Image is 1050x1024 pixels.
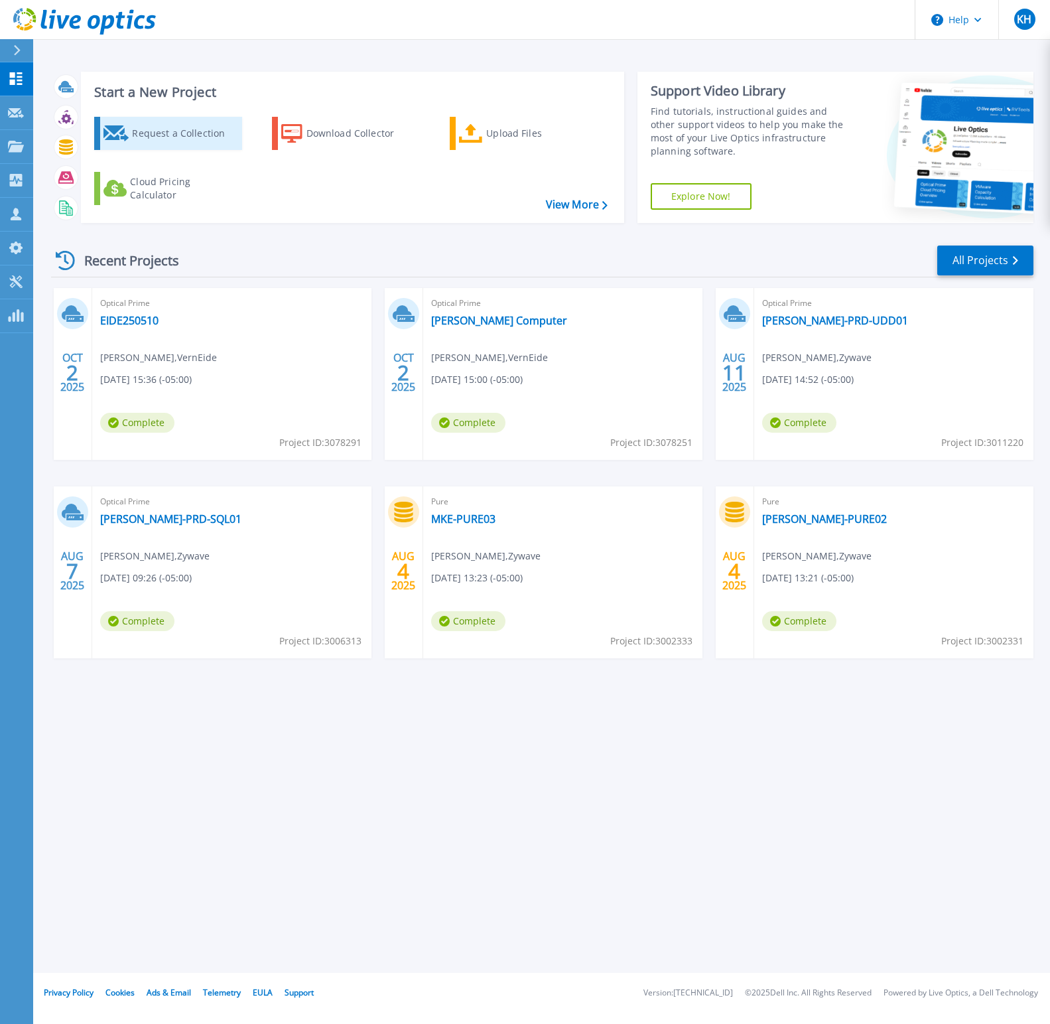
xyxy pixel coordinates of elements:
span: 11 [722,367,746,378]
span: Optical Prime [100,494,363,509]
div: AUG 2025 [722,348,747,397]
a: [PERSON_NAME]-PRD-UDD01 [762,314,908,327]
span: Complete [100,413,174,433]
a: Cloud Pricing Calculator [94,172,242,205]
a: EIDE250510 [100,314,159,327]
li: Powered by Live Optics, a Dell Technology [884,989,1038,997]
span: [PERSON_NAME] , VernEide [431,350,548,365]
a: View More [546,198,608,211]
div: Request a Collection [132,120,238,147]
a: [PERSON_NAME]-PURE02 [762,512,887,526]
span: 4 [728,565,740,577]
span: 2 [66,367,78,378]
span: [DATE] 13:23 (-05:00) [431,571,523,585]
a: Telemetry [203,987,241,998]
a: Request a Collection [94,117,242,150]
a: [PERSON_NAME] Computer [431,314,567,327]
span: 2 [397,367,409,378]
li: © 2025 Dell Inc. All Rights Reserved [745,989,872,997]
span: [DATE] 15:36 (-05:00) [100,372,192,387]
span: Project ID: 3078291 [279,435,361,450]
span: Project ID: 3078251 [610,435,692,450]
span: Complete [431,413,505,433]
span: [PERSON_NAME] , Zywave [762,350,872,365]
a: MKE-PURE03 [431,512,495,526]
a: Ads & Email [147,987,191,998]
div: Upload Files [486,120,592,147]
span: Project ID: 3011220 [941,435,1023,450]
span: Optical Prime [762,296,1025,311]
span: 4 [397,565,409,577]
span: [PERSON_NAME] , Zywave [431,549,541,563]
span: KH [1017,14,1031,25]
span: [DATE] 13:21 (-05:00) [762,571,854,585]
a: Explore Now! [651,183,752,210]
span: Complete [431,611,505,631]
div: Download Collector [306,120,413,147]
span: Complete [762,611,836,631]
div: OCT 2025 [391,348,416,397]
div: OCT 2025 [60,348,85,397]
span: [DATE] 15:00 (-05:00) [431,372,523,387]
div: Support Video Library [651,82,850,100]
div: AUG 2025 [722,547,747,595]
span: [PERSON_NAME] , Zywave [100,549,210,563]
div: Find tutorials, instructional guides and other support videos to help you make the most of your L... [651,105,850,158]
h3: Start a New Project [94,85,607,100]
span: Pure [762,494,1025,509]
a: Support [285,987,314,998]
a: All Projects [937,246,1033,275]
span: [PERSON_NAME] , Zywave [762,549,872,563]
a: Cookies [105,987,135,998]
a: Upload Files [450,117,598,150]
span: Project ID: 3002331 [941,634,1023,648]
span: [DATE] 14:52 (-05:00) [762,372,854,387]
a: [PERSON_NAME]-PRD-SQL01 [100,512,241,526]
div: AUG 2025 [391,547,416,595]
span: [PERSON_NAME] , VernEide [100,350,217,365]
a: Download Collector [272,117,420,150]
span: Complete [100,611,174,631]
span: Complete [762,413,836,433]
span: Project ID: 3002333 [610,634,692,648]
span: Optical Prime [431,296,694,311]
div: AUG 2025 [60,547,85,595]
span: Pure [431,494,694,509]
span: Project ID: 3006313 [279,634,361,648]
span: Optical Prime [100,296,363,311]
div: Recent Projects [51,244,197,277]
span: [DATE] 09:26 (-05:00) [100,571,192,585]
a: Privacy Policy [44,987,94,998]
span: 7 [66,565,78,577]
a: EULA [253,987,273,998]
div: Cloud Pricing Calculator [130,175,236,202]
li: Version: [TECHNICAL_ID] [643,989,733,997]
